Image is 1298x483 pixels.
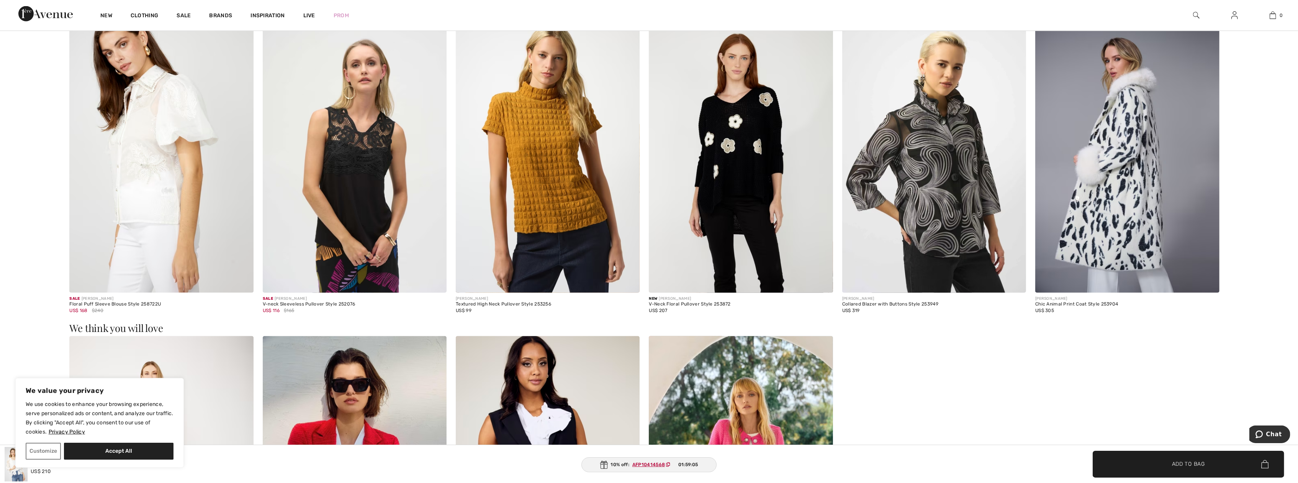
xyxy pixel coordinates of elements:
[1035,302,1219,307] div: Chic Animal Print Coat Style 253904
[581,457,717,472] div: 10% off:
[1225,11,1244,20] a: Sign In
[1270,11,1276,20] img: My Bag
[69,296,253,302] div: [PERSON_NAME]
[842,296,1026,302] div: [PERSON_NAME]
[69,296,80,301] span: Sale
[1172,460,1205,468] span: Add to Bag
[177,12,191,20] a: Sale
[842,302,1026,307] div: Collared Blazer with Buttons Style 253949
[842,308,860,313] span: US$ 319
[69,16,253,293] img: Floral Puff Sleeve Blouse Style 258722U
[69,323,1228,333] h3: We think you will love
[69,308,87,313] span: US$ 168
[1035,308,1054,313] span: US$ 305
[678,461,698,468] span: 01:59:05
[100,12,112,20] a: New
[263,16,447,293] img: V-neck Sleeveless Pullover Style 252076
[1249,426,1290,445] iframe: Opens a widget where you can chat to one of our agents
[31,468,51,474] span: US$ 210
[48,428,85,435] a: Privacy Policy
[1231,11,1238,20] img: My Info
[1035,296,1219,302] div: [PERSON_NAME]
[210,12,232,20] a: Brands
[303,11,315,20] a: Live
[263,308,280,313] span: US$ 116
[1193,11,1200,20] img: search the website
[263,302,447,307] div: V-neck Sleeveless Pullover Style 252076
[456,296,640,302] div: [PERSON_NAME]
[1254,11,1291,20] a: 0
[1035,16,1219,293] img: Chic Animal Print Coat Style 253904
[649,302,833,307] div: V-Neck Floral Pullover Style 253872
[600,461,608,469] img: Gift.svg
[26,400,174,437] p: We use cookies to enhance your browsing experience, serve personalized ads or content, and analyz...
[632,462,665,467] ins: AFP10414568
[263,296,447,302] div: [PERSON_NAME]
[250,12,285,20] span: Inspiration
[69,302,253,307] div: Floral Puff Sleeve Blouse Style 258722U
[649,296,833,302] div: [PERSON_NAME]
[26,443,61,460] button: Customize
[334,11,349,20] a: Prom
[456,16,640,293] img: Textured High Neck Pullover Style 253256
[15,378,184,468] div: We value your privacy
[5,447,28,481] img: Floral Lace Jacket Style 251523
[284,307,294,314] span: $165
[842,16,1026,293] img: Collared Blazer with Buttons Style 253949
[1261,460,1269,468] img: Bag.svg
[649,308,667,313] span: US$ 207
[649,16,833,293] img: V-Neck Floral Pullover Style 253872
[1280,12,1283,19] span: 0
[1093,451,1284,478] button: Add to Bag
[92,307,103,314] span: $240
[18,6,73,21] img: 1ère Avenue
[649,296,657,301] span: New
[131,12,158,20] a: Clothing
[263,296,273,301] span: Sale
[64,443,174,460] button: Accept All
[456,302,640,307] div: Textured High Neck Pullover Style 253256
[26,386,174,395] p: We value your privacy
[456,308,471,313] span: US$ 99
